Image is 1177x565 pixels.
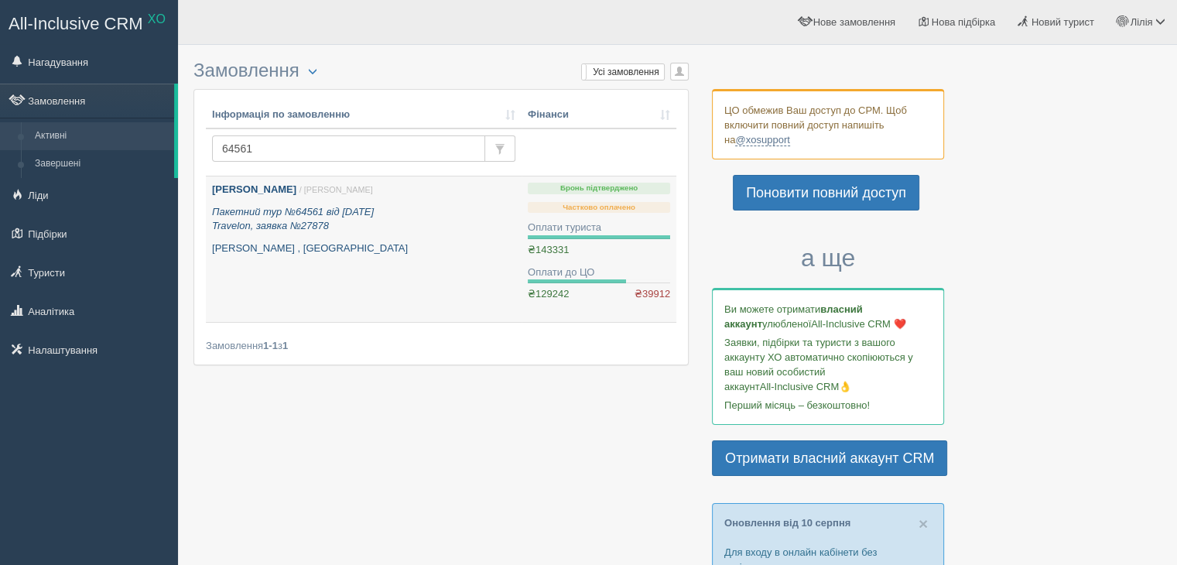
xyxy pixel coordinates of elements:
a: All-Inclusive CRM XO [1,1,177,43]
a: Інформація по замовленню [212,108,515,122]
b: 1 [282,340,288,351]
h3: Замовлення [193,60,689,81]
label: Усі замовлення [582,64,664,80]
p: Бронь підтверджено [528,183,670,194]
span: Лілія [1130,16,1152,28]
span: ₴39912 [635,287,670,302]
span: All-Inclusive CRM👌 [760,381,852,392]
div: Оплати до ЦО [528,265,670,280]
span: ₴129242 [528,288,569,300]
div: Оплати туриста [528,221,670,235]
i: Пакетний тур №64561 від [DATE] Travelon, заявка №27878 [212,206,374,232]
div: ЦО обмежив Ваш доступ до СРМ. Щоб включити повний доступ напишіть на [712,89,944,159]
span: Нове замовлення [813,16,895,28]
p: Заявки, підбірки та туристи з вашого аккаунту ХО автоматично скопіюються у ваш новий особистий ак... [724,335,932,394]
span: ₴143331 [528,244,569,255]
span: Нова підбірка [932,16,996,28]
h3: а ще [712,245,944,272]
a: @xosupport [735,134,789,146]
a: Поновити повний доступ [733,175,919,211]
b: власний аккаунт [724,303,863,330]
p: Частково оплачено [528,202,670,214]
span: / [PERSON_NAME] [299,185,373,194]
a: Фінанси [528,108,670,122]
a: Отримати власний аккаунт CRM [712,440,947,476]
button: Close [919,515,928,532]
span: Новий турист [1032,16,1094,28]
b: 1-1 [263,340,278,351]
span: × [919,515,928,532]
p: Перший місяць – безкоштовно! [724,398,932,413]
sup: XO [148,12,166,26]
p: [PERSON_NAME] , [GEOGRAPHIC_DATA] [212,241,515,256]
a: [PERSON_NAME] / [PERSON_NAME] Пакетний тур №64561 від [DATE]Travelon, заявка №27878 [PERSON_NAME]... [206,176,522,322]
a: Активні [28,122,174,150]
span: All-Inclusive CRM [9,14,143,33]
p: Ви можете отримати улюбленої [724,302,932,331]
span: All-Inclusive CRM ❤️ [811,318,905,330]
b: [PERSON_NAME] [212,183,296,195]
a: Завершені [28,150,174,178]
a: Оновлення від 10 серпня [724,517,850,529]
div: Замовлення з [206,338,676,353]
input: Пошук за номером замовлення, ПІБ або паспортом туриста [212,135,485,162]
